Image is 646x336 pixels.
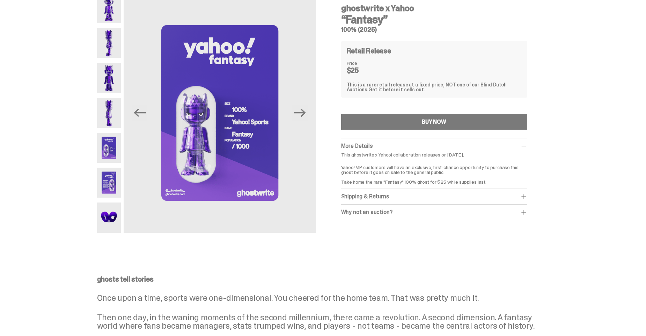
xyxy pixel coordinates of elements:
div: Why not an auction? [341,209,527,216]
div: Shipping & Returns [341,193,527,200]
img: Yahoo-HG---5.png [97,133,121,163]
dd: $25 [347,67,382,74]
p: Then one day, in the waning moments of the second millennium, there came a revolution. A second d... [97,313,544,330]
img: Yahoo-HG---7.png [97,203,121,232]
img: Yahoo-HG---2.png [97,28,121,58]
div: BUY NOW [422,119,446,125]
dt: Price [347,61,382,66]
p: Yahoo! VIP customers will have an exclusive, first-chance opportunity to purchase this ghost befo... [341,160,527,184]
p: This ghostwrite x Yahoo! collaboration releases on [DATE]. [341,152,527,157]
img: Yahoo-HG---6.png [97,168,121,198]
h4: Retail Release [347,47,391,54]
h4: ghostwrite x Yahoo [341,4,527,13]
button: Previous [132,105,147,121]
h5: 100% (2025) [341,26,527,33]
p: ghosts tell stories [97,276,544,283]
button: BUY NOW [341,114,527,130]
div: This is a rare retail release at a fixed price, NOT one of our Blind Dutch Auctions. [347,82,522,92]
h3: “Fantasy” [341,14,527,25]
p: Once upon a time, sports were one-dimensional. You cheered for the home team. That was pretty muc... [97,294,544,302]
span: Get it before it sells out. [368,86,425,93]
span: More Details [341,142,373,150]
button: Next [292,105,308,121]
img: Yahoo-HG---3.png [97,63,121,93]
img: Yahoo-HG---4.png [97,98,121,128]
